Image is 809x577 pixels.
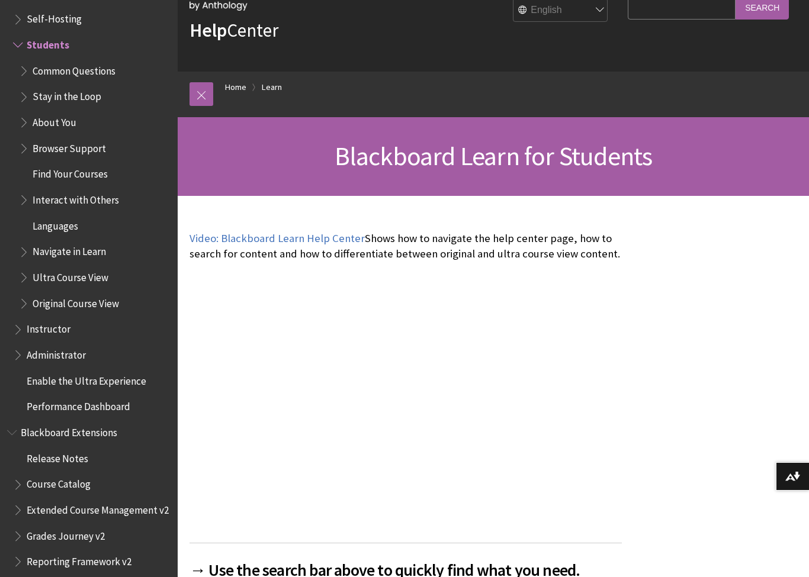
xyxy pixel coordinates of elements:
a: Learn [262,80,282,95]
span: Release Notes [27,449,88,465]
span: Stay in the Loop [33,87,101,103]
a: Video: Blackboard Learn Help Center [190,231,365,246]
span: Blackboard Learn for Students [335,140,653,172]
span: Instructor [27,320,70,336]
span: Grades Journey v2 [27,526,105,542]
span: Performance Dashboard [27,397,130,413]
span: Administrator [27,345,86,361]
span: Interact with Others [33,190,119,206]
span: Students [27,35,69,51]
span: Navigate in Learn [33,242,106,258]
a: HelpCenter [190,18,278,42]
span: Browser Support [33,138,106,154]
span: Self-Hosting [27,9,82,25]
iframe: Blackboard Learn Help Center [190,273,622,516]
span: Enable the Ultra Experience [27,371,146,387]
strong: Help [190,18,227,42]
span: Find Your Courses [33,165,108,180]
a: Home [225,80,246,95]
span: Reporting Framework v2 [27,552,131,568]
span: Extended Course Management v2 [27,500,169,516]
span: Original Course View [33,294,119,310]
span: Common Questions [33,61,115,77]
span: Course Catalog [27,475,91,491]
span: About You [33,112,76,128]
span: Languages [33,216,78,232]
p: Shows how to navigate the help center page, how to search for content and how to differentiate be... [190,231,622,262]
span: Ultra Course View [33,267,108,283]
span: Blackboard Extensions [21,423,117,439]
